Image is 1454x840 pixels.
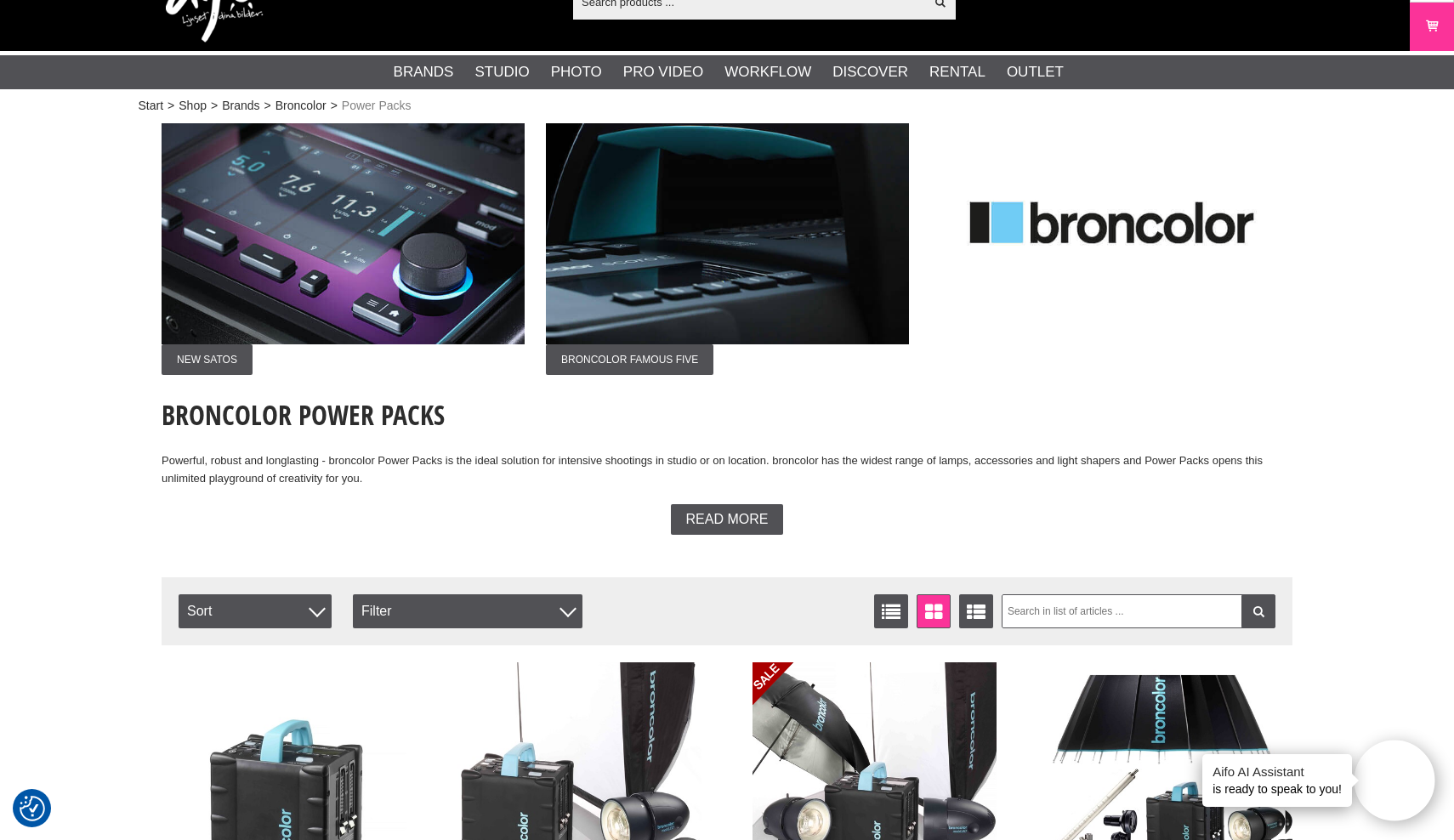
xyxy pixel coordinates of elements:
span: Broncolor Famous Five [546,344,713,375]
h1: broncolor Power Packs [162,396,1292,434]
a: List [874,594,908,628]
span: Sort [179,594,332,628]
a: Filter [1241,594,1275,628]
a: Photo [551,61,602,83]
a: Ad:002 ban-bron-pp-002.jpgBroncolor Famous Five [546,123,909,375]
button: Consent Preferences [20,793,45,824]
span: > [331,97,338,115]
a: Ad:001 ban-bron-pp-001.jpgNew Satos [162,123,525,375]
a: Brands [222,97,259,115]
a: Extended list [959,594,993,628]
a: Discover [832,61,908,83]
img: Ad:002 ban-bron-pp-002.jpg [546,123,909,344]
div: is ready to speak to you! [1202,754,1352,807]
a: Workflow [724,61,811,83]
a: Window [917,594,951,628]
a: Rental [929,61,985,83]
a: Studio [474,61,529,83]
img: Revisit consent button [20,796,45,821]
span: > [211,97,218,115]
span: Read more [686,512,769,527]
a: Shop [179,97,207,115]
a: Pro Video [623,61,703,83]
span: > [168,97,174,115]
a: Start [139,97,164,115]
img: Ad:003 ban-broncolor-logga.jpg [930,123,1293,344]
a: Broncolor [275,97,327,115]
span: Power Packs [342,97,412,115]
a: Brands [394,61,454,83]
a: Outlet [1007,61,1064,83]
h4: Aifo AI Assistant [1213,763,1342,780]
input: Search in list of articles ... [1002,594,1276,628]
p: Powerful, robust and longlasting - broncolor Power Packs is the ideal solution for intensive shoo... [162,452,1292,488]
span: New Satos [162,344,253,375]
img: Ad:001 ban-bron-pp-001.jpg [162,123,525,344]
span: > [264,97,271,115]
div: Filter [353,594,582,628]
